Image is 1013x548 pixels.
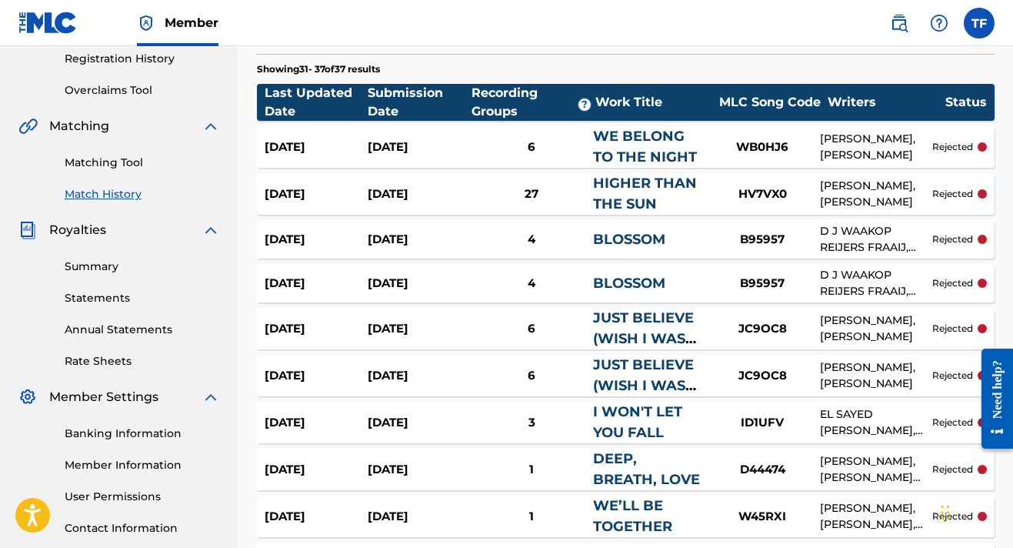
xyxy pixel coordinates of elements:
div: D J WAAKOP REIJERS FRAAIJ, [PERSON_NAME], TIJS M VERWEST [820,267,932,299]
div: [DATE] [368,508,471,526]
img: search [890,14,908,32]
img: Top Rightsholder [137,14,155,32]
p: Showing 31 - 37 of 37 results [257,62,380,76]
img: Member Settings [18,388,37,406]
div: [DATE] [265,461,368,479]
a: I WON'T LET YOU FALL [593,403,682,441]
iframe: Resource Center [970,332,1013,464]
div: B95957 [705,231,820,249]
img: expand [202,221,220,239]
span: ? [578,99,591,111]
div: [DATE] [265,275,368,292]
div: Submission Date [368,84,471,121]
a: Contact Information [65,520,220,536]
div: 1 [470,508,593,526]
a: BLOSSOM [593,231,665,248]
div: [PERSON_NAME], [PERSON_NAME] [820,312,932,345]
div: [DATE] [368,320,471,338]
a: Match History [65,186,220,202]
div: 4 [470,231,593,249]
div: HV7VX0 [705,185,820,203]
a: Summary [65,259,220,275]
a: BLOSSOM [593,275,665,292]
img: MLC Logo [18,12,78,34]
div: [PERSON_NAME], [PERSON_NAME] [820,178,932,210]
div: Help [924,8,955,38]
img: Matching [18,117,38,135]
div: [PERSON_NAME], [PERSON_NAME] [820,131,932,163]
a: HIGHER THAN THE SUN [593,175,697,212]
div: B95957 [705,275,820,292]
div: ID1UFV [705,414,820,432]
div: [DATE] [368,139,471,156]
div: User Menu [964,8,995,38]
div: 6 [470,139,593,156]
div: [DATE] [368,414,471,432]
div: JC9OC8 [705,367,820,385]
div: Work Title [595,93,712,112]
div: EL SAYED [PERSON_NAME], [PERSON_NAME] [PERSON_NAME], [PERSON_NAME] [820,406,932,439]
div: [DATE] [265,414,368,432]
div: WB0HJ6 [705,139,820,156]
div: [DATE] [368,367,471,385]
div: JC9OC8 [705,320,820,338]
a: Annual Statements [65,322,220,338]
div: [DATE] [265,367,368,385]
div: [DATE] [265,185,368,203]
div: 6 [470,367,593,385]
a: WE BELONG TO THE NIGHT [593,128,697,165]
div: [DATE] [368,461,471,479]
div: D J WAAKOP REIJERS FRAAIJ, [PERSON_NAME], TIJS M VERWEST [820,223,932,256]
p: rejected [932,276,973,290]
p: rejected [932,232,973,246]
img: expand [202,117,220,135]
img: Royalties [18,221,37,239]
a: Matching Tool [65,155,220,171]
p: rejected [932,187,973,201]
div: [DATE] [265,139,368,156]
div: [DATE] [265,320,368,338]
a: Statements [65,290,220,306]
div: [PERSON_NAME], [PERSON_NAME], [PERSON_NAME] [820,500,932,533]
p: rejected [932,369,973,383]
div: MLC Song Code [712,93,828,112]
span: Member [165,14,218,32]
div: D44474 [705,461,820,479]
div: [PERSON_NAME], [PERSON_NAME] [PERSON_NAME] [820,453,932,486]
img: help [930,14,948,32]
div: [DATE] [368,275,471,292]
span: Royalties [49,221,106,239]
a: Banking Information [65,426,220,442]
p: rejected [932,322,973,336]
div: 4 [470,275,593,292]
a: Registration History [65,51,220,67]
div: W45RXI [705,508,820,526]
a: DEEP, BREATH, LOVE [593,450,700,488]
div: Last Updated Date [265,84,368,121]
p: rejected [932,510,973,523]
a: JUST BELIEVE (WISH I WAS REMIX) [593,356,694,415]
div: Status [945,93,987,112]
div: [DATE] [368,231,471,249]
a: Member Information [65,457,220,473]
div: [PERSON_NAME], [PERSON_NAME] [820,359,932,392]
a: User Permissions [65,489,220,505]
div: 27 [470,185,593,203]
div: 1 [470,461,593,479]
div: [DATE] [265,231,368,249]
img: expand [202,388,220,406]
div: 6 [470,320,593,338]
iframe: Chat Widget [936,474,1013,548]
a: Public Search [884,8,915,38]
span: Member Settings [49,388,158,406]
div: Recording Groups [472,84,595,121]
a: JUST BELIEVE (WISH I WAS REMIX) [593,309,694,368]
div: [DATE] [265,508,368,526]
div: [DATE] [368,185,471,203]
div: Writers [828,93,945,112]
p: rejected [932,140,973,154]
a: Overclaims Tool [65,82,220,99]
